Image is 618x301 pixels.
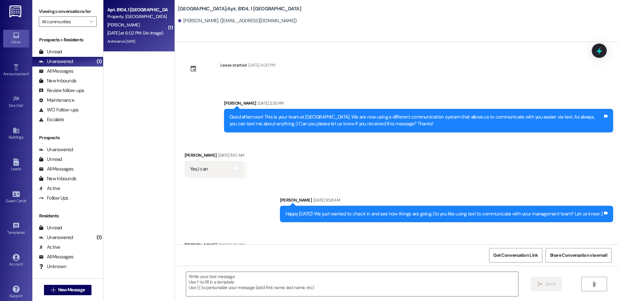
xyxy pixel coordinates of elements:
span: New Message [58,286,85,293]
i:  [51,287,56,293]
span: • [29,71,30,75]
label: Viewing conversations for [39,6,97,16]
div: Property: [GEOGRAPHIC_DATA] [107,13,167,20]
span: • [25,229,26,234]
div: (1) [95,57,103,67]
div: Maintenance [39,97,74,104]
button: Send [531,277,562,291]
span: Get Conversation Link [493,252,538,259]
a: Account [3,252,29,269]
div: Unread [39,48,62,55]
div: All Messages [39,254,73,260]
div: New Inbounds [39,78,76,84]
div: [PERSON_NAME] [280,197,613,206]
input: All communities [42,16,86,27]
div: Lease started [220,62,247,68]
span: Share Conversation via email [550,252,607,259]
div: [DATE] 9:58 AM [312,197,340,203]
span: [PERSON_NAME] [107,22,140,28]
div: Escalate [39,116,64,123]
div: Yes,I can [190,166,208,172]
a: Templates • [3,220,29,238]
a: Buildings [3,125,29,142]
div: All Messages [39,166,73,172]
a: Support [3,284,29,301]
a: Site Visit • [3,93,29,111]
div: [PERSON_NAME] [185,242,245,251]
div: Unread [39,156,62,163]
div: [DATE] 3:05 PM [217,242,245,248]
img: ResiDesk Logo [9,5,23,17]
div: (1) [95,233,103,243]
div: Unknown [39,263,66,270]
div: WO Follow-ups [39,107,79,113]
span: Send [545,281,555,287]
div: Residents [32,213,103,219]
div: Unanswered [39,58,73,65]
div: Archived on [DATE] [107,37,168,46]
div: Unanswered [39,146,73,153]
span: • [23,102,24,107]
a: Guest Cards [3,189,29,206]
div: [DATE] 11:57 AM [217,152,244,159]
div: Happy [DATE]! We just wanted to check in and see how things are going. Do you like using text to ... [285,211,603,217]
div: All Messages [39,68,73,75]
div: Prospects + Residents [32,36,103,43]
a: Leads [3,157,29,174]
div: Good afternoon! This is your team at [GEOGRAPHIC_DATA]. We are now using a different communicatio... [229,114,603,128]
div: Active [39,244,60,251]
button: New Message [44,285,92,295]
i:  [90,19,93,24]
i:  [591,282,596,287]
div: Active [39,185,60,192]
i:  [538,282,542,287]
b: [GEOGRAPHIC_DATA]: Apt. B104, 1 [GEOGRAPHIC_DATA] [178,5,301,12]
div: [PERSON_NAME]. ([EMAIL_ADDRESS][DOMAIN_NAME]) [178,17,297,24]
div: [DATE] 4:00 PM [247,62,275,68]
div: Unread [39,224,62,231]
div: [DATE] 2:35 PM [256,100,283,107]
div: New Inbounds [39,175,76,182]
div: Prospects [32,134,103,141]
div: Review follow-ups [39,87,84,94]
a: Inbox [3,30,29,47]
div: Follow Ups [39,195,69,202]
div: [PERSON_NAME] [185,152,244,161]
div: [DATE] at 6:02 PM: (An Image) [107,30,163,36]
button: Get Conversation Link [489,248,542,263]
div: [PERSON_NAME] [224,100,613,109]
button: Share Conversation via email [546,248,612,263]
div: Unanswered [39,234,73,241]
div: Apt. B104, 1 [GEOGRAPHIC_DATA] [107,6,167,13]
